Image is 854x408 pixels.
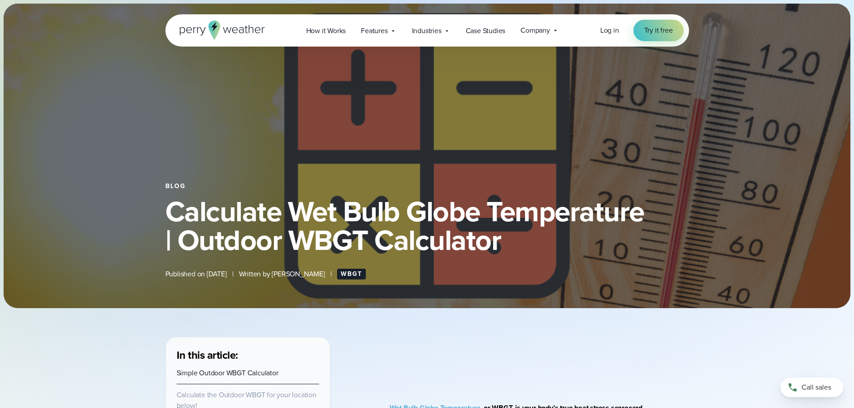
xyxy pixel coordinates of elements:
span: Written by [PERSON_NAME] [239,269,325,279]
h3: In this article: [177,348,319,362]
span: Log in [600,25,619,35]
h1: Calculate Wet Bulb Globe Temperature | Outdoor WBGT Calculator [165,197,689,254]
span: Features [361,26,387,36]
span: How it Works [306,26,346,36]
div: Blog [165,183,689,190]
a: WBGT [337,269,366,279]
span: Company [520,25,550,36]
a: Call sales [780,378,843,397]
span: Case Studies [466,26,506,36]
span: Try it free [644,25,673,36]
a: Try it free [633,20,684,41]
span: Published on [DATE] [165,269,227,279]
span: Call sales [802,382,831,393]
iframe: WBGT Explained: Listen as we break down all you need to know about WBGT Video [416,337,663,374]
span: | [330,269,332,279]
a: How it Works [299,21,354,40]
a: Simple Outdoor WBGT Calculator [177,368,278,378]
span: | [232,269,234,279]
a: Log in [600,25,619,36]
a: Case Studies [458,21,513,40]
span: Industries [412,26,442,36]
